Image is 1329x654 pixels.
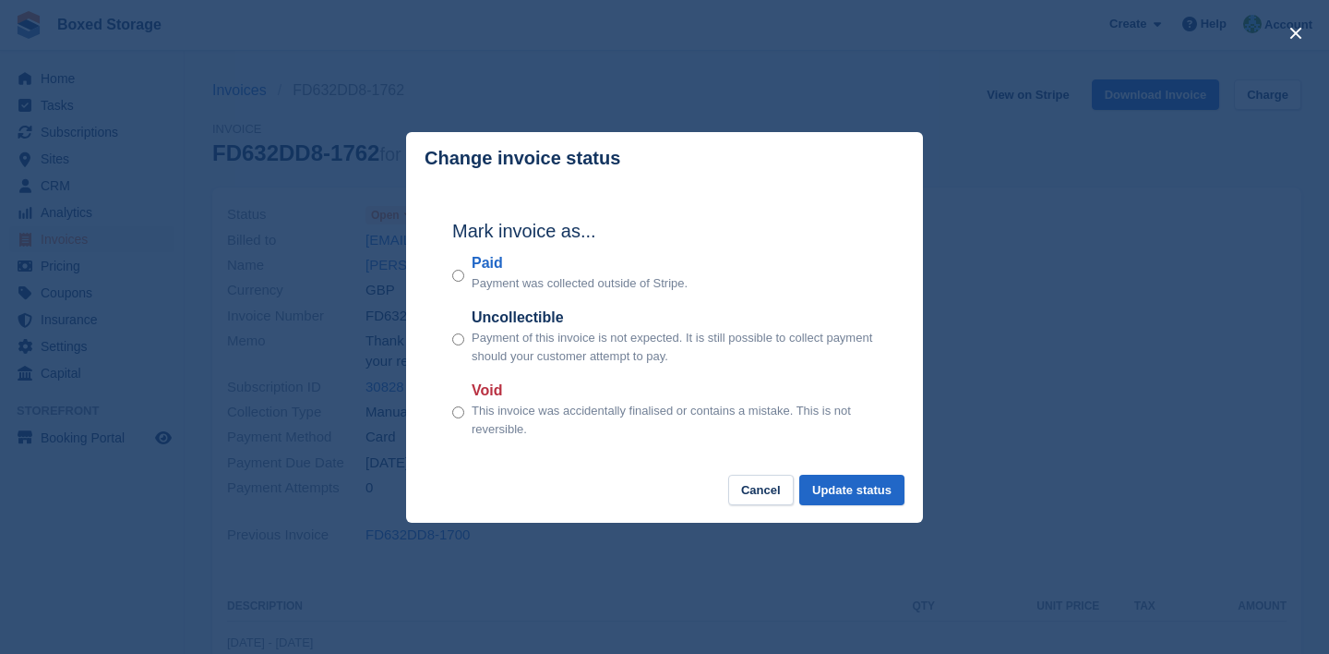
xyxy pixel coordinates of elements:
[472,402,877,438] p: This invoice was accidentally finalised or contains a mistake. This is not reversible.
[472,274,688,293] p: Payment was collected outside of Stripe.
[728,475,794,505] button: Cancel
[472,329,877,365] p: Payment of this invoice is not expected. It is still possible to collect payment should your cust...
[472,380,877,402] label: Void
[472,307,877,329] label: Uncollectible
[799,475,904,505] button: Update status
[452,217,877,245] h2: Mark invoice as...
[1281,18,1311,48] button: close
[425,148,620,169] p: Change invoice status
[472,252,688,274] label: Paid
